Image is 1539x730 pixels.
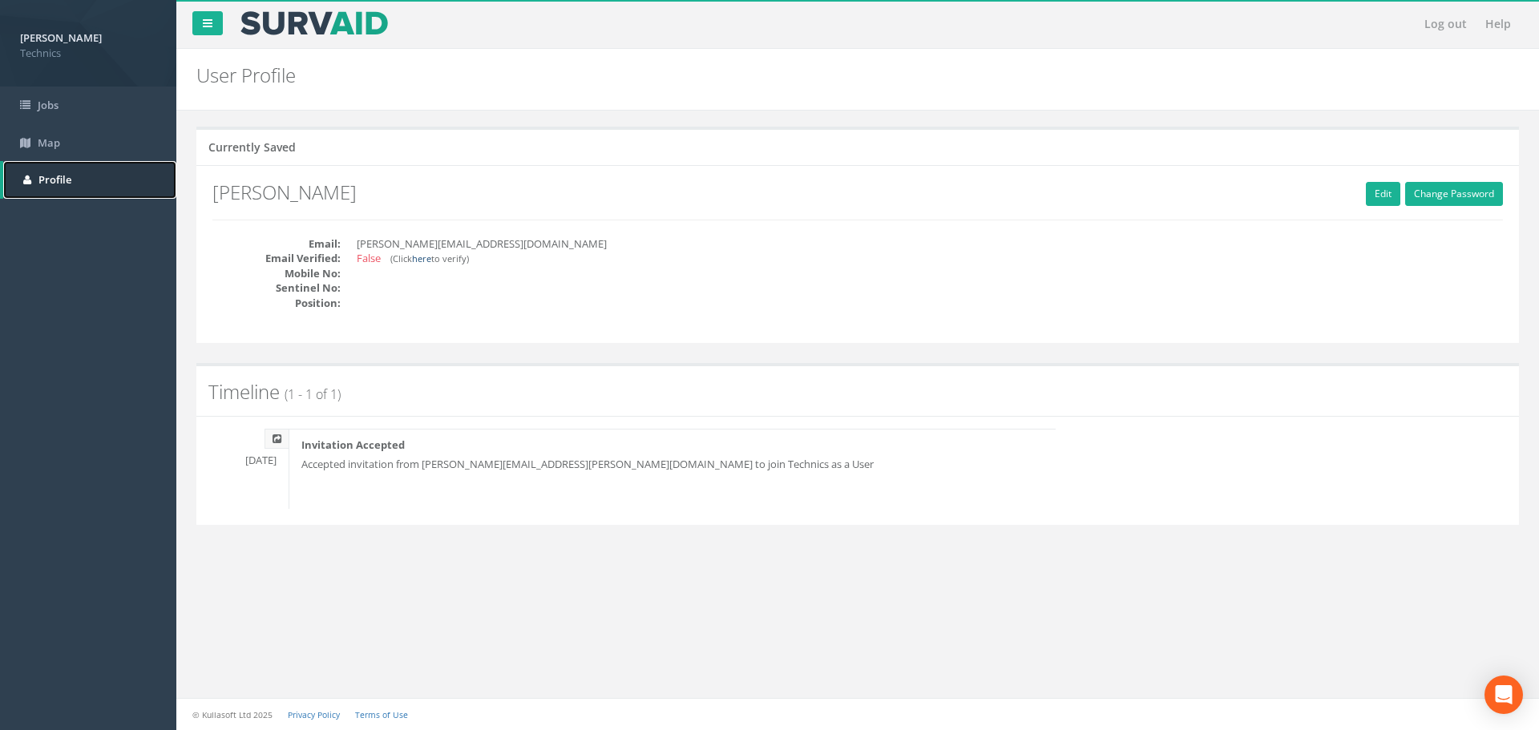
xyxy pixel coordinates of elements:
[200,429,289,468] div: [DATE]
[1484,676,1523,714] div: Open Intercom Messenger
[212,266,341,281] dt: Mobile No:
[208,381,1507,402] h2: Timeline
[3,161,176,199] a: Profile
[38,98,59,112] span: Jobs
[301,457,1044,472] p: Accepted invitation from [PERSON_NAME][EMAIL_ADDRESS][PERSON_NAME][DOMAIN_NAME] to join Technics ...
[208,141,296,153] h5: Currently Saved
[20,26,156,60] a: [PERSON_NAME] Technics
[412,252,431,264] a: here
[196,65,1295,86] h2: User Profile
[355,709,408,720] a: Terms of Use
[20,46,156,61] span: Technics
[1366,182,1400,206] a: Edit
[192,709,273,720] small: © Kullasoft Ltd 2025
[212,236,341,252] dt: Email:
[38,135,60,150] span: Map
[212,251,341,266] dt: Email Verified:
[38,172,71,187] span: Profile
[212,182,1503,203] h2: [PERSON_NAME]
[288,709,340,720] a: Privacy Policy
[390,252,469,264] small: (Click to verify)
[301,438,405,452] strong: Invitation Accepted
[212,280,341,296] dt: Sentinel No:
[357,251,381,265] span: False
[285,385,341,403] span: (1 - 1 of 1)
[1405,182,1503,206] a: Change Password
[357,236,846,252] dd: [PERSON_NAME][EMAIL_ADDRESS][DOMAIN_NAME]
[212,296,341,311] dt: Position:
[20,30,102,45] strong: [PERSON_NAME]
